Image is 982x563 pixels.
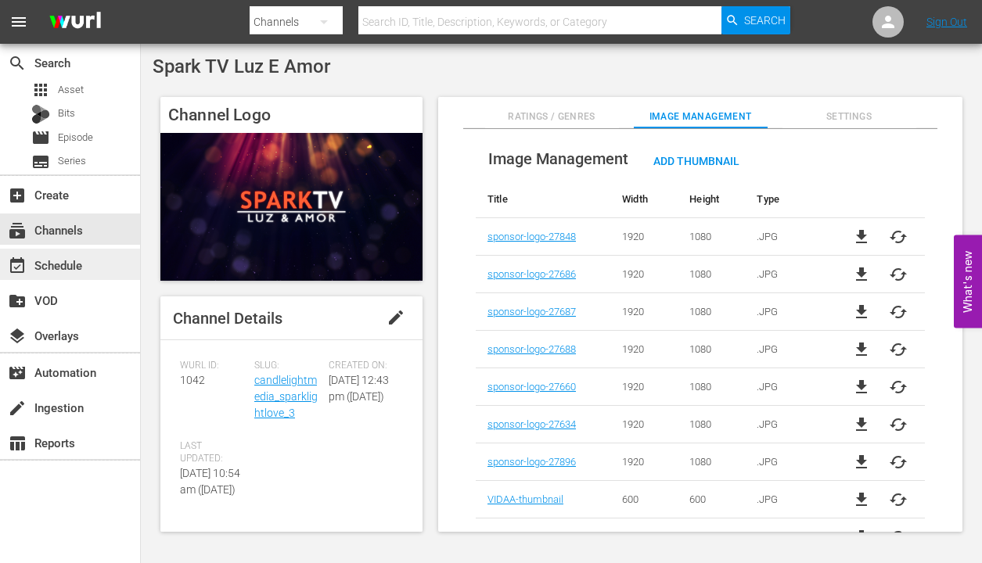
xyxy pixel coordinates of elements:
div: Bits [31,105,50,124]
td: 1920 [610,331,678,368]
a: sponsor-logo-27688 [487,343,576,355]
span: Channel Details [173,309,282,328]
span: [DATE] 10:54 am ([DATE]) [180,467,240,496]
td: 1080 [678,406,745,443]
a: file_download [852,378,871,396]
th: Width [610,181,678,218]
th: Type [745,181,835,218]
td: .JPG [745,443,835,481]
a: sponsor-logo-27883 [487,531,576,543]
span: Channels [8,221,27,240]
td: .JPG [745,406,835,443]
td: 1920 [610,443,678,481]
a: file_download [852,528,871,547]
a: file_download [852,490,871,509]
td: 1080 [678,218,745,256]
span: 1042 [180,374,205,386]
span: Schedule [8,256,27,275]
a: candlelightmedia_sparklightlove_3 [254,374,318,419]
td: .JPG [745,218,835,256]
td: .JPG [745,256,835,293]
span: Search [8,54,27,73]
td: 1920 [610,368,678,406]
span: Asset [31,81,50,99]
button: cached [889,378,908,396]
span: Overlays [8,327,27,346]
a: file_download [852,340,871,359]
a: VIDAA-thumbnail [487,493,563,505]
h4: Channel Logo [160,97,423,133]
a: sponsor-logo-27687 [487,306,576,317]
img: Spark TV Luz E Amor [160,133,423,280]
span: Search [744,6,786,34]
td: 1920 [610,256,678,293]
span: Ingestion [8,399,27,418]
td: 600 [610,481,678,518]
span: Automation [8,364,27,382]
span: Spark TV Luz E Amor [153,56,330,77]
button: cached [889,340,908,359]
td: .JPG [745,481,835,518]
span: [DATE] 12:43 pm ([DATE]) [329,374,389,403]
span: Add Thumbnail [641,155,752,167]
button: cached [889,265,908,284]
button: cached [889,303,908,321]
td: 1920 [610,406,678,443]
span: Slug: [254,360,321,372]
td: 1920 [610,218,678,256]
span: Bits [58,106,75,121]
span: Created On: [329,360,395,372]
td: 1080 [678,368,745,406]
td: .JPG [745,293,835,331]
button: Open Feedback Widget [954,235,982,328]
a: sponsor-logo-27686 [487,268,576,280]
span: Episode [31,128,50,147]
button: Add Thumbnail [641,146,752,174]
button: cached [889,490,908,509]
th: Height [678,181,745,218]
a: sponsor-logo-27896 [487,456,576,468]
td: 1080 [678,518,745,556]
td: 600 [678,481,745,518]
a: file_download [852,228,871,246]
span: Last Updated: [180,440,246,465]
span: Reports [8,434,27,453]
td: 1080 [678,331,745,368]
td: .JPG [745,518,835,556]
span: Settings [782,109,916,125]
span: Episode [58,130,93,145]
td: .JPG [745,331,835,368]
button: cached [889,528,908,547]
button: cached [889,453,908,472]
a: file_download [852,265,871,284]
a: file_download [852,453,871,472]
span: menu [9,13,28,31]
td: 1920 [610,293,678,331]
button: cached [889,415,908,434]
td: 1080 [678,443,745,481]
a: file_download [852,415,871,434]
button: cached [889,228,908,246]
span: VOD [8,292,27,310]
span: Series [58,153,86,169]
td: 1080 [678,293,745,331]
button: edit [377,299,415,336]
a: Sign Out [926,16,967,28]
a: file_download [852,303,871,321]
span: Create [8,186,27,205]
th: Title [476,181,610,218]
span: Image Management [634,109,768,125]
